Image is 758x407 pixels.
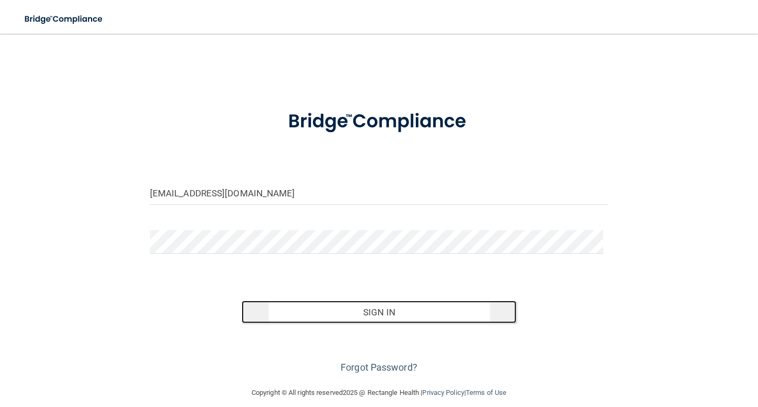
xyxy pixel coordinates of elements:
a: Privacy Policy [422,389,464,396]
button: Sign In [242,301,516,324]
img: bridge_compliance_login_screen.278c3ca4.svg [16,8,113,30]
a: Forgot Password? [341,362,417,373]
input: Email [150,181,608,205]
img: bridge_compliance_login_screen.278c3ca4.svg [268,97,490,146]
a: Terms of Use [466,389,506,396]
